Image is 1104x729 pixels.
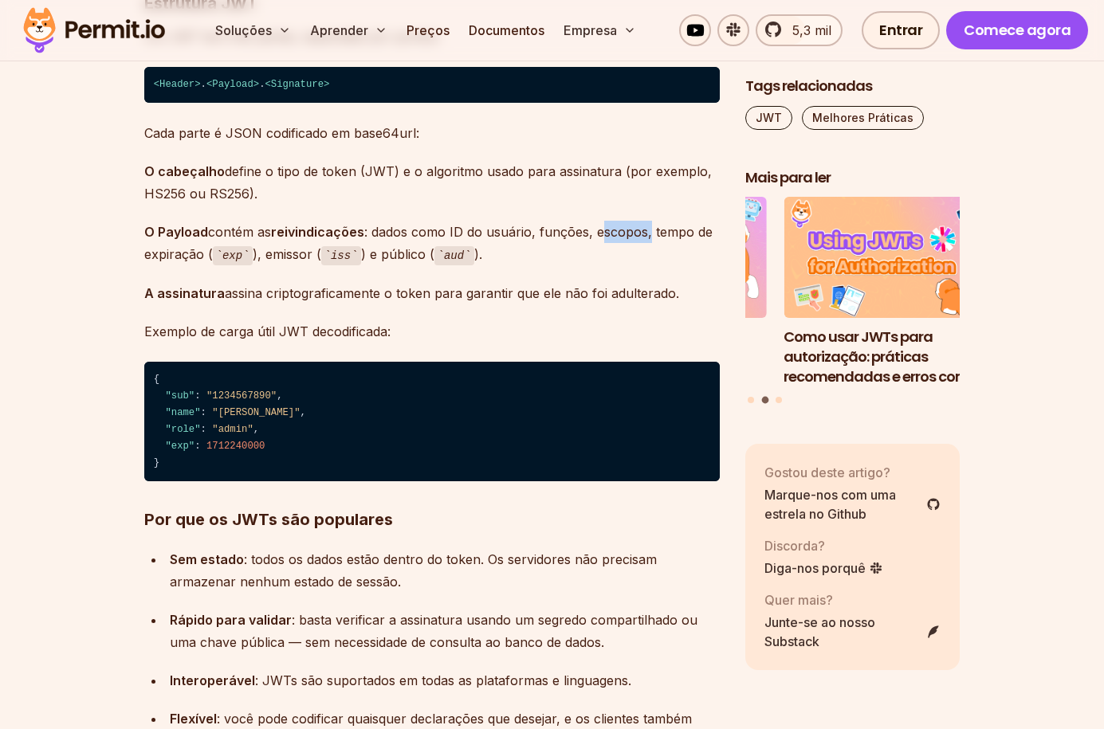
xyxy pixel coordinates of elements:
button: Vá para o slide 3 [776,397,782,403]
span: "exp" [165,441,194,452]
font: Entrar [879,20,922,40]
font: Aprender [310,22,368,38]
font: Melhores Práticas [812,111,913,124]
font: Sem estado [170,551,244,567]
a: Junte-se ao nosso Substack [764,613,941,651]
font: A assinatura [144,285,225,301]
font: Quer mais? [764,592,833,608]
span: , [277,390,282,402]
span: "[PERSON_NAME]" [212,407,300,418]
span: , [301,407,306,418]
font: : JWTs são suportados em todas as plataformas e linguagens. [255,672,631,688]
code: exp [213,246,253,265]
span: , [253,424,259,435]
a: Diga-nos porquê [764,559,883,578]
font: Gostou deste artigo? [764,464,890,480]
font: ). [474,246,482,262]
span: "name" [165,407,200,418]
font: Preços [407,22,450,38]
img: Logotipo da permissão [16,3,172,57]
span: Header [159,79,194,90]
button: Aprender [304,14,394,46]
font: Interoperável [170,672,255,688]
font: 5,3 mil [792,22,831,38]
font: Flexível [170,711,217,727]
font: JWT [756,111,782,124]
font: Tags relacionadas [745,76,872,96]
span: Signature [271,79,324,90]
span: { [154,374,159,385]
font: Discorda? [764,538,825,554]
code: aud [434,246,474,265]
span: < > [154,79,201,90]
font: define o tipo de token (JWT) e o algoritmo usado para assinatura (por exemplo, HS256 ou RS256). [144,163,712,202]
span: "sub" [165,390,194,402]
font: : dados como ID do usuário, funções, escopos, tempo de expiração ( [144,224,713,262]
span: : [194,441,200,452]
code: . . [144,67,720,104]
button: Soluções [209,14,297,46]
a: Preços [400,14,456,46]
button: Ir para o slide 2 [761,397,768,404]
font: reivindicações [271,224,364,240]
span: : [201,424,206,435]
a: Como usar JWTs para autorização: práticas recomendadas e erros comunsComo usar JWTs para autoriza... [784,198,999,387]
span: "admin" [212,424,253,435]
span: : [194,390,200,402]
img: Como usar JWTs para autorização: práticas recomendadas e erros comuns [784,198,999,319]
a: Marque-nos com uma estrela no Github [764,485,941,523]
button: Ir para o slide 1 [748,397,754,403]
div: Postagens [745,198,961,406]
li: 1 de 3 [552,198,767,387]
a: Entrar [862,11,940,49]
font: Documentos [469,22,544,38]
span: } [154,457,159,468]
font: Soluções [215,22,272,38]
span: 1712240000 [206,441,265,452]
li: 2 de 3 [784,198,999,387]
font: ) e público ( [361,246,434,262]
font: : todos os dados estão dentro do token. Os servidores não precisam armazenar nenhum estado de ses... [170,551,657,590]
font: Rápido para validar [170,612,292,628]
span: "role" [165,424,200,435]
span: "1234567890" [206,390,277,402]
a: 5,3 mil [756,14,843,46]
a: Documentos [462,14,551,46]
font: assina criptograficamente o token para garantir que ele não foi adulterado. [225,285,679,301]
span: < > [265,79,329,90]
a: JWT [745,106,792,130]
a: Comece agora [946,11,1088,49]
font: Por que os JWTs são populares [144,510,393,529]
font: ), emissor ( [253,246,321,262]
font: contém as [208,224,271,240]
font: Como usar JWTs para autorização: práticas recomendadas e erros comuns [784,327,994,386]
font: Empresa [564,22,617,38]
span: Payload [212,79,253,90]
span: : [201,407,206,418]
span: < > [206,79,259,90]
font: Exemplo de carga útil JWT decodificada: [144,323,391,339]
button: Empresa [557,14,642,46]
font: Comece agora [964,20,1071,40]
font: O Payload [144,224,208,240]
font: : basta verificar a assinatura usando um segredo compartilhado ou uma chave pública — sem necessi... [170,612,697,650]
font: O cabeçalho [144,163,225,179]
font: Cada parte é JSON codificado em base64url: [144,125,419,141]
a: Melhores Práticas [802,106,924,130]
font: Mais para ler [745,167,831,187]
code: iss [321,246,361,265]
